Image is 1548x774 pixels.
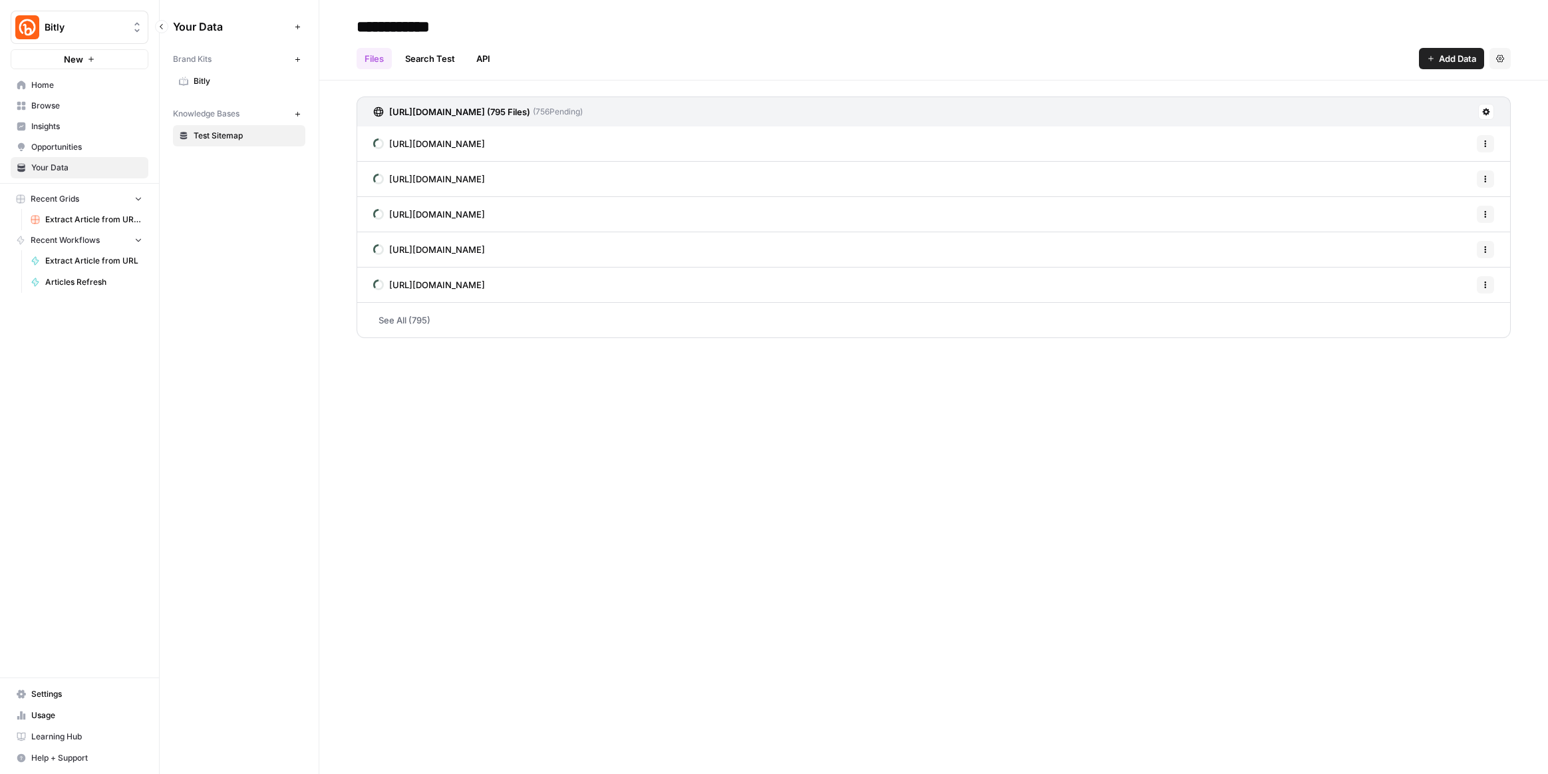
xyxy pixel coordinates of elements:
span: Recent Workflows [31,234,100,246]
a: Extract Article from URL [25,250,148,272]
a: Learning Hub [11,726,148,747]
span: Articles Refresh [45,276,142,288]
button: Recent Grids [11,189,148,209]
span: [URL][DOMAIN_NAME] [389,208,485,221]
a: Browse [11,95,148,116]
a: Home [11,75,148,96]
span: Settings [31,688,142,700]
span: Learning Hub [31,731,142,743]
a: Settings [11,683,148,705]
a: See All (795) [357,303,1511,337]
span: Knowledge Bases [173,108,239,120]
span: Your Data [173,19,289,35]
a: Opportunities [11,136,148,158]
span: Opportunities [31,141,142,153]
span: Test Sitemap [194,130,299,142]
button: Workspace: Bitly [11,11,148,44]
span: Help + Support [31,752,142,764]
span: Add Data [1439,52,1476,65]
a: Usage [11,705,148,726]
a: [URL][DOMAIN_NAME] [373,126,485,161]
a: Search Test [397,48,463,69]
a: Bitly [173,71,305,92]
span: Bitly [45,21,125,34]
a: Insights [11,116,148,137]
span: [URL][DOMAIN_NAME] [389,243,485,256]
span: Extract Article from URL [45,255,142,267]
button: Help + Support [11,747,148,769]
a: Test Sitemap [173,125,305,146]
a: Articles Refresh [25,272,148,293]
a: Files [357,48,392,69]
span: Usage [31,709,142,721]
a: [URL][DOMAIN_NAME] [373,268,485,302]
span: Extract Article from URL Grid [45,214,142,226]
span: Insights [31,120,142,132]
button: Add Data [1419,48,1484,69]
span: Recent Grids [31,193,79,205]
span: [URL][DOMAIN_NAME] [389,137,485,150]
a: Your Data [11,157,148,178]
span: [URL][DOMAIN_NAME] [389,172,485,186]
span: New [64,53,83,66]
span: ( 756 Pending) [530,106,583,118]
img: Bitly Logo [15,15,39,39]
a: Extract Article from URL Grid [25,209,148,230]
a: [URL][DOMAIN_NAME] [373,232,485,267]
span: Home [31,79,142,91]
a: API [468,48,498,69]
a: [URL][DOMAIN_NAME] (795 Files)(756Pending) [373,97,583,126]
span: Bitly [194,75,299,87]
a: [URL][DOMAIN_NAME] [373,162,485,196]
button: Recent Workflows [11,230,148,250]
span: Browse [31,100,142,112]
a: [URL][DOMAIN_NAME] [373,197,485,232]
span: Your Data [31,162,142,174]
span: Brand Kits [173,53,212,65]
h3: [URL][DOMAIN_NAME] (795 Files) [389,105,530,118]
button: New [11,49,148,69]
span: [URL][DOMAIN_NAME] [389,278,485,291]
